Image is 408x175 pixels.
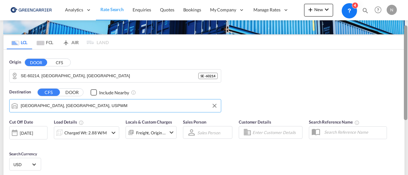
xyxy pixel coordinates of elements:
[61,89,83,96] button: DOOR
[10,99,221,112] md-input-container: Portland, ME, USPWM
[131,90,136,95] md-icon: Unchecked: Ignores neighbouring ports when fetching rates.Checked : Includes neighbouring ports w...
[307,7,331,12] span: New
[32,35,58,49] md-tab-item: FCL
[13,160,38,169] md-select: Select Currency: $ USDUnited States Dollar
[100,7,124,12] span: Rate Search
[7,35,32,49] md-tab-item: LCL
[38,89,60,96] button: CFS
[21,101,218,111] input: Search by Port
[362,7,369,17] div: icon-magnify
[168,129,175,136] md-icon: icon-chevron-down
[126,119,172,125] span: Locals & Custom Charges
[64,128,107,137] div: Charged Wt: 2.88 W/M
[321,127,387,137] input: Search Reference Name
[9,59,21,65] span: Origin
[133,7,151,12] span: Enquiries
[54,126,119,139] div: Charged Wt: 2.88 W/Micon-chevron-down
[65,7,83,13] span: Analytics
[183,119,206,125] span: Sales Person
[10,70,221,82] md-input-container: SE-60214, Norrköping, Östergötland
[21,71,198,81] input: Search by Door
[62,39,70,44] md-icon: icon-airplane
[160,7,174,12] span: Quotes
[126,126,177,139] div: Freight Origin Destinationicon-chevron-down
[253,7,280,13] span: Manage Rates
[110,129,117,137] md-icon: icon-chevron-down
[91,89,129,96] md-checkbox: Checkbox No Ink
[307,6,314,13] md-icon: icon-plus 400-fg
[197,128,221,137] md-select: Sales Person
[9,89,31,95] span: Destination
[304,4,333,17] button: icon-plus 400-fgNewicon-chevron-down
[10,3,53,17] img: 609dfd708afe11efa14177256b0082fb.png
[136,128,166,137] div: Freight Origin Destination
[323,6,331,13] md-icon: icon-chevron-down
[13,162,31,167] span: USD
[48,59,70,66] button: CFS
[309,119,360,125] span: Search Reference Name
[9,139,14,147] md-datepicker: Select
[183,7,201,12] span: Bookings
[239,119,271,125] span: Customer Details
[20,130,33,136] div: [DATE]
[387,5,397,15] div: N
[210,101,219,111] button: Clear Input
[9,119,33,125] span: Cut Off Date
[9,151,37,156] span: Search Currency
[99,90,129,96] div: Include Nearby
[252,128,300,137] input: Enter Customer Details
[200,74,215,78] span: SE - 60214
[79,120,84,125] md-icon: Chargeable Weight
[25,59,47,66] button: DOOR
[362,7,369,14] md-icon: icon-magnify
[58,35,83,49] md-tab-item: AIR
[354,120,360,125] md-icon: Your search will be saved by the below given name
[373,4,387,16] div: Help
[373,4,383,15] span: Help
[9,126,47,139] div: [DATE]
[54,119,84,125] span: Load Details
[210,7,236,13] span: My Company
[7,35,109,49] md-pagination-wrapper: Use the left and right arrow keys to navigate between tabs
